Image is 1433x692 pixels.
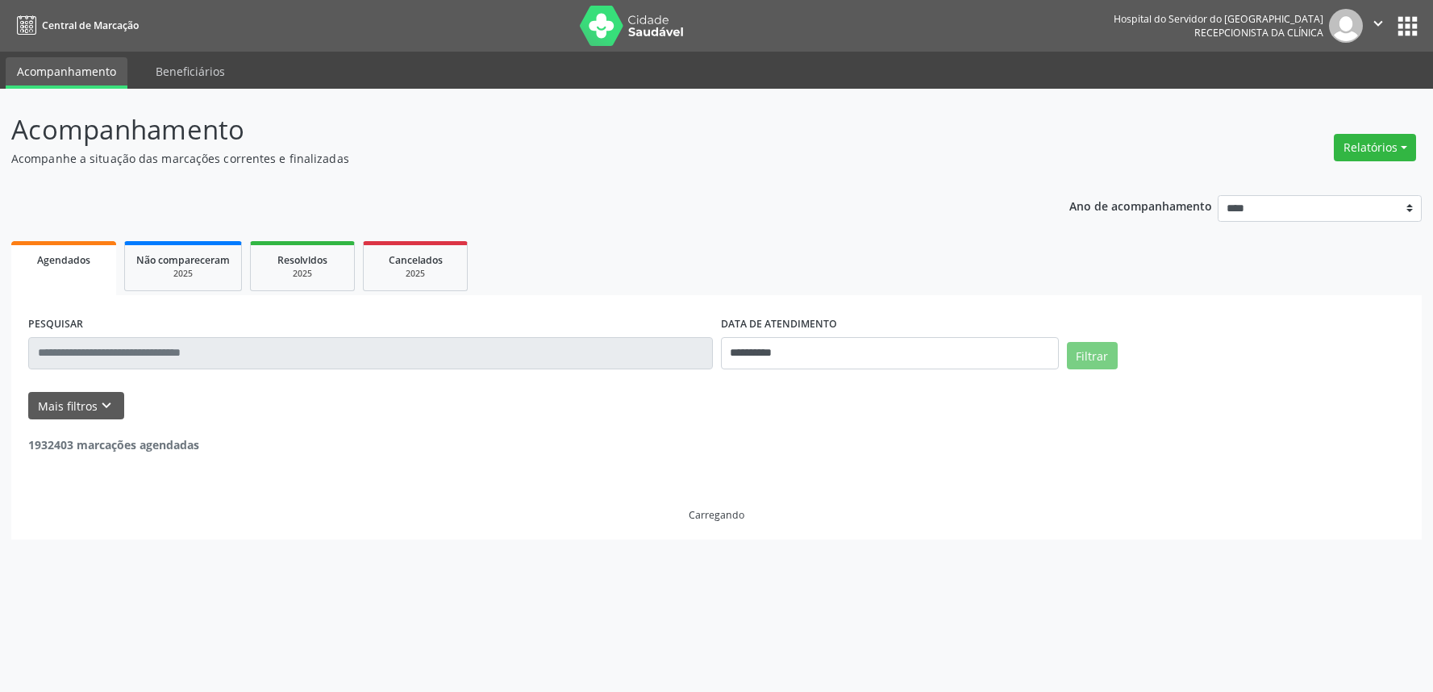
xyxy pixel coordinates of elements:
[1067,342,1118,369] button: Filtrar
[1393,12,1422,40] button: apps
[144,57,236,85] a: Beneficiários
[136,253,230,267] span: Não compareceram
[11,110,998,150] p: Acompanhamento
[1329,9,1363,43] img: img
[6,57,127,89] a: Acompanhamento
[1334,134,1416,161] button: Relatórios
[98,397,115,415] i: keyboard_arrow_down
[11,150,998,167] p: Acompanhe a situação das marcações correntes e finalizadas
[721,312,837,337] label: DATA DE ATENDIMENTO
[389,253,443,267] span: Cancelados
[28,437,199,452] strong: 1932403 marcações agendadas
[136,268,230,280] div: 2025
[1363,9,1393,43] button: 
[277,253,327,267] span: Resolvidos
[1194,26,1323,40] span: Recepcionista da clínica
[262,268,343,280] div: 2025
[11,12,139,39] a: Central de Marcação
[689,508,744,522] div: Carregando
[42,19,139,32] span: Central de Marcação
[1114,12,1323,26] div: Hospital do Servidor do [GEOGRAPHIC_DATA]
[28,392,124,420] button: Mais filtroskeyboard_arrow_down
[37,253,90,267] span: Agendados
[1069,195,1212,215] p: Ano de acompanhamento
[28,312,83,337] label: PESQUISAR
[1369,15,1387,32] i: 
[375,268,456,280] div: 2025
